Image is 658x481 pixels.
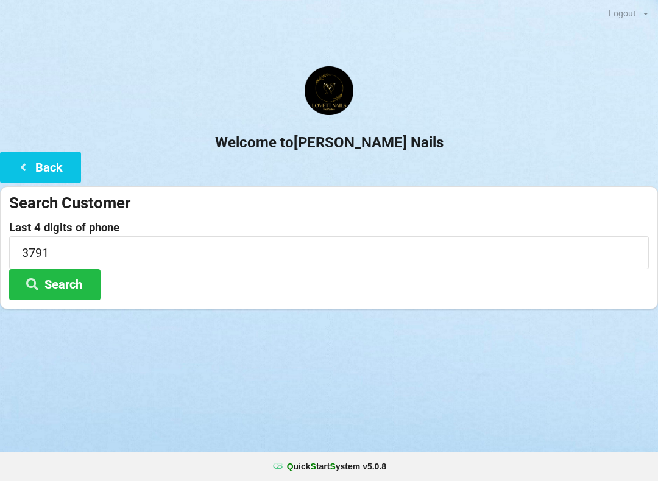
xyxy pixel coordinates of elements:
span: Q [287,462,294,471]
span: S [311,462,316,471]
input: 0000 [9,236,649,269]
b: uick tart ystem v 5.0.8 [287,460,386,472]
div: Logout [609,9,636,18]
label: Last 4 digits of phone [9,222,649,234]
button: Search [9,269,101,300]
img: favicon.ico [272,460,284,472]
img: Lovett1.png [305,66,353,115]
div: Search Customer [9,193,649,213]
span: S [330,462,335,471]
